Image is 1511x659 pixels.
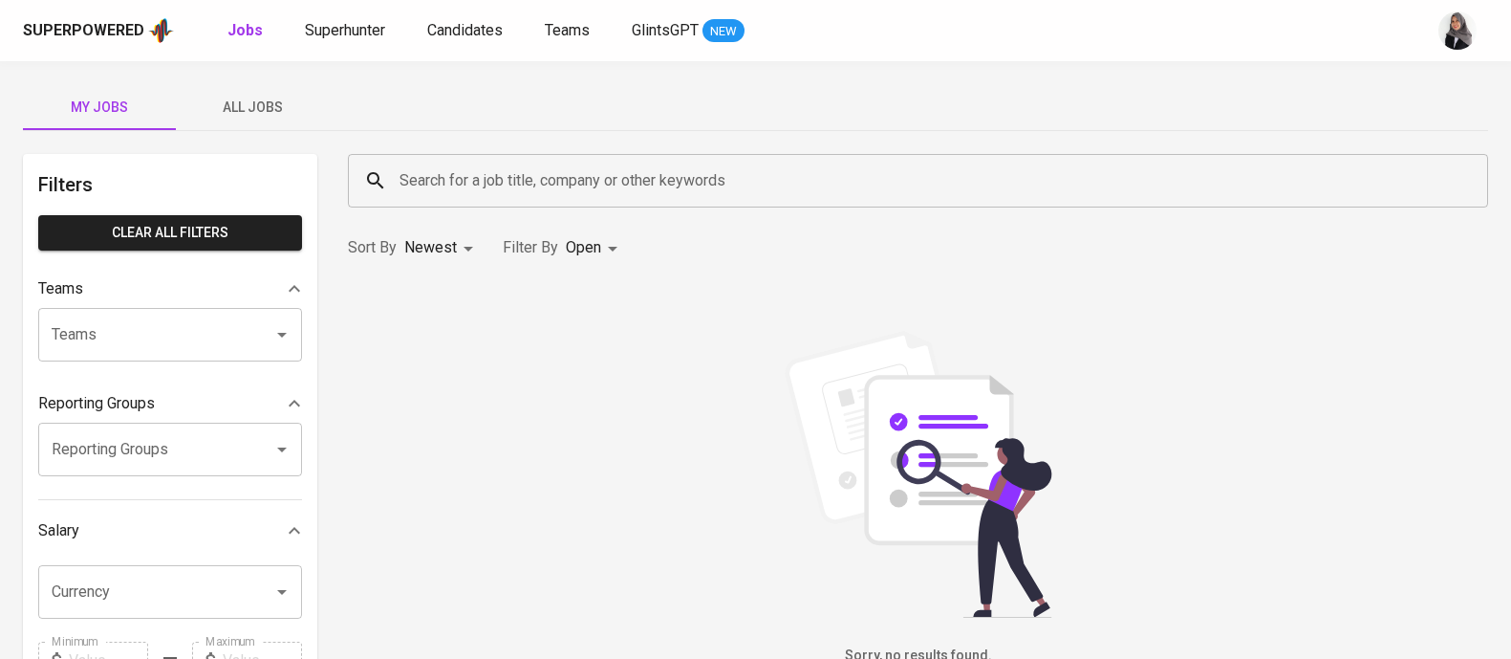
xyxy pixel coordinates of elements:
[54,221,287,245] span: Clear All filters
[503,236,558,259] p: Filter By
[148,16,174,45] img: app logo
[632,21,699,39] span: GlintsGPT
[566,231,624,266] div: Open
[38,519,79,542] p: Salary
[227,19,267,43] a: Jobs
[427,21,503,39] span: Candidates
[38,277,83,300] p: Teams
[404,236,457,259] p: Newest
[187,96,317,120] span: All Jobs
[775,331,1062,618] img: file_searching.svg
[305,21,385,39] span: Superhunter
[38,512,302,550] div: Salary
[227,21,263,39] b: Jobs
[38,215,302,251] button: Clear All filters
[702,22,745,41] span: NEW
[34,96,164,120] span: My Jobs
[38,270,302,308] div: Teams
[632,19,745,43] a: GlintsGPT NEW
[348,236,397,259] p: Sort By
[269,579,295,605] button: Open
[38,384,302,423] div: Reporting Groups
[545,21,590,39] span: Teams
[38,392,155,415] p: Reporting Groups
[1438,11,1477,50] img: sinta.windasari@glints.com
[404,231,480,266] div: Newest
[566,238,601,256] span: Open
[427,19,507,43] a: Candidates
[23,20,144,42] div: Superpowered
[269,436,295,463] button: Open
[305,19,389,43] a: Superhunter
[38,169,302,200] h6: Filters
[23,16,174,45] a: Superpoweredapp logo
[545,19,594,43] a: Teams
[269,321,295,348] button: Open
